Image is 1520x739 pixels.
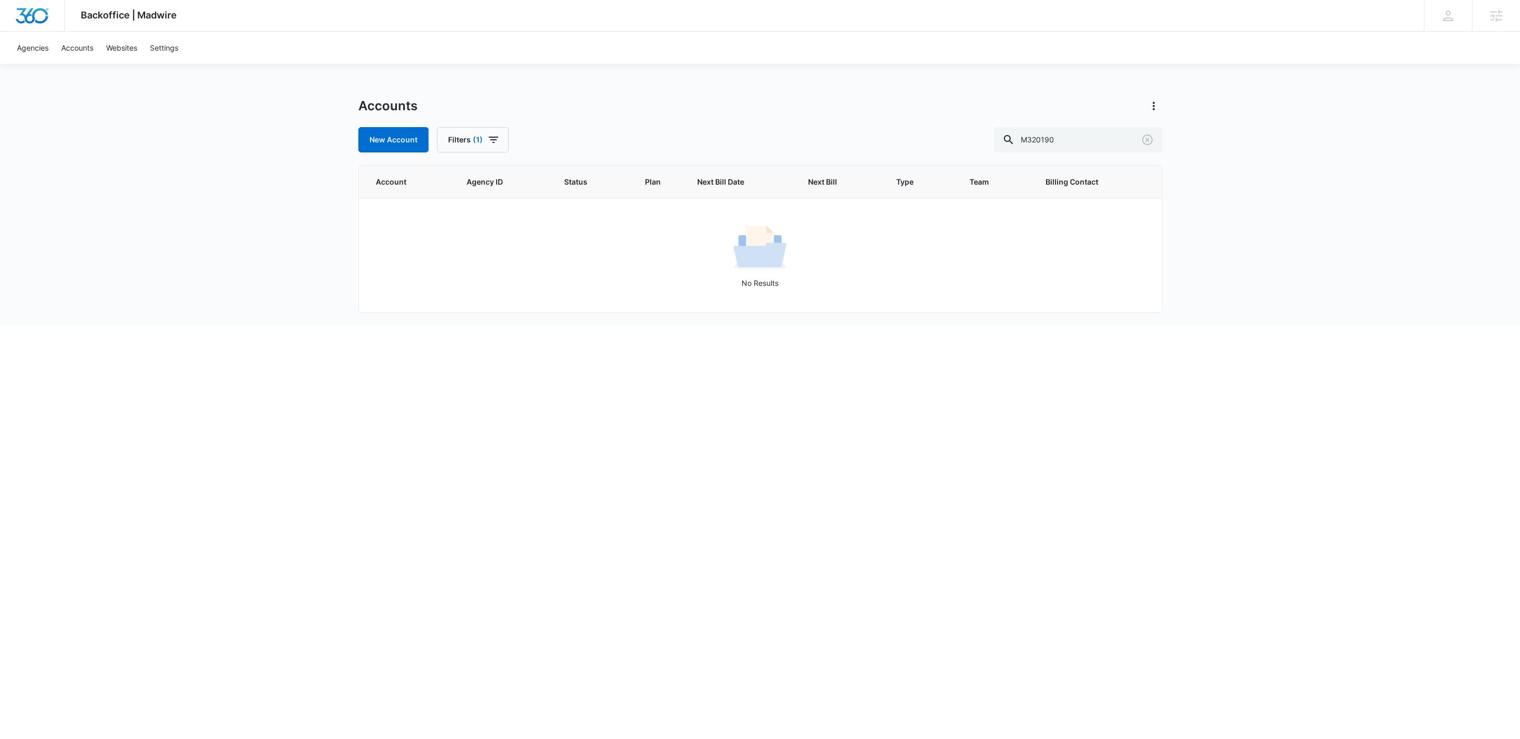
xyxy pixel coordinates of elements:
[81,9,177,21] span: Backoffice | Madwire
[376,176,426,187] span: Account
[970,176,1005,187] span: Team
[564,176,604,187] span: Status
[144,32,185,64] a: Settings
[697,176,767,187] span: Next Bill Date
[1046,176,1119,187] span: Billing Contact
[1139,131,1156,148] button: Clear
[467,176,524,187] span: Agency ID
[994,127,1162,152] input: Search
[896,176,929,187] span: Type
[358,127,429,152] a: New Account
[11,32,55,64] a: Agencies
[1145,98,1162,114] button: Actions
[100,32,144,64] a: Websites
[473,136,483,143] span: (1)
[55,32,100,64] a: Accounts
[645,176,672,187] span: Plan
[808,176,856,187] span: Next Bill
[359,277,1161,289] p: No Results
[734,222,786,275] img: No Results
[437,127,509,152] button: Filters(1)
[358,98,417,114] h1: Accounts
